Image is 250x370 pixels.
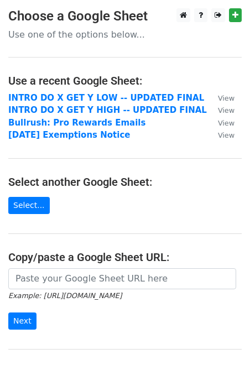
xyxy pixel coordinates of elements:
h4: Select another Google Sheet: [8,175,242,189]
a: Select... [8,197,50,214]
small: View [218,119,235,127]
h4: Copy/paste a Google Sheet URL: [8,251,242,264]
small: View [218,131,235,139]
small: View [218,94,235,102]
input: Next [8,312,37,330]
small: Example: [URL][DOMAIN_NAME] [8,291,122,300]
a: INTRO DO X GET Y HIGH -- UPDATED FINAL [8,105,207,115]
p: Use one of the options below... [8,29,242,40]
input: Paste your Google Sheet URL here [8,268,236,289]
a: View [207,105,235,115]
h4: Use a recent Google Sheet: [8,74,242,87]
a: INTRO DO X GET Y LOW -- UPDATED FINAL [8,93,204,103]
a: View [207,118,235,128]
a: View [207,130,235,140]
small: View [218,106,235,114]
h3: Choose a Google Sheet [8,8,242,24]
a: [DATE] Exemptions Notice [8,130,130,140]
a: Bullrush: Pro Rewards Emails [8,118,145,128]
a: View [207,93,235,103]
